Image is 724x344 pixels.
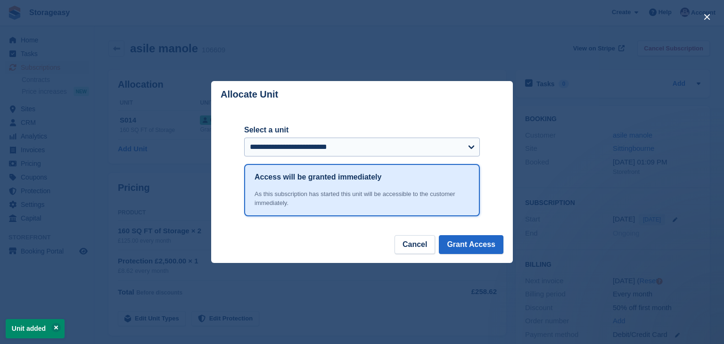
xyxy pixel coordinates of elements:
div: As this subscription has started this unit will be accessible to the customer immediately. [255,189,469,208]
button: Cancel [395,235,435,254]
button: close [699,9,715,25]
button: Grant Access [439,235,503,254]
h1: Access will be granted immediately [255,172,381,183]
label: Select a unit [244,124,480,136]
p: Allocate Unit [221,89,278,100]
p: Unit added [6,319,65,338]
